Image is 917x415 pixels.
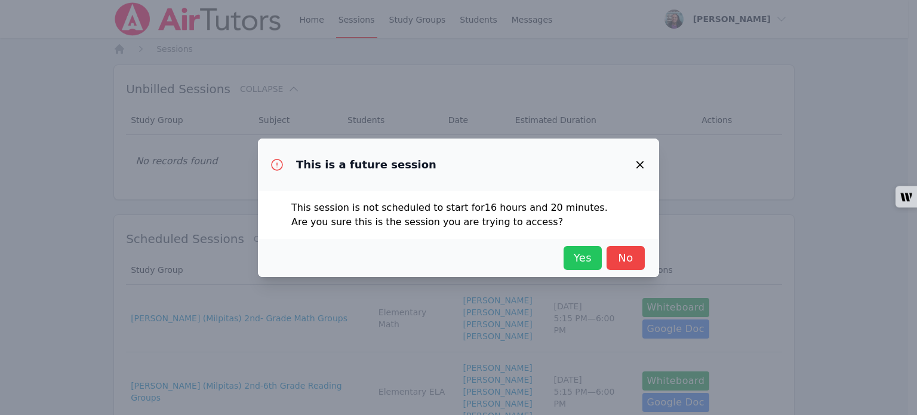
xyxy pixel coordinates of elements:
button: No [607,246,645,270]
p: This session is not scheduled to start for 16 hours and 20 minutes . Are you sure this is the ses... [291,201,626,229]
button: Yes [564,246,602,270]
span: No [613,250,639,266]
span: Yes [570,250,596,266]
h3: This is a future session [296,158,436,172]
